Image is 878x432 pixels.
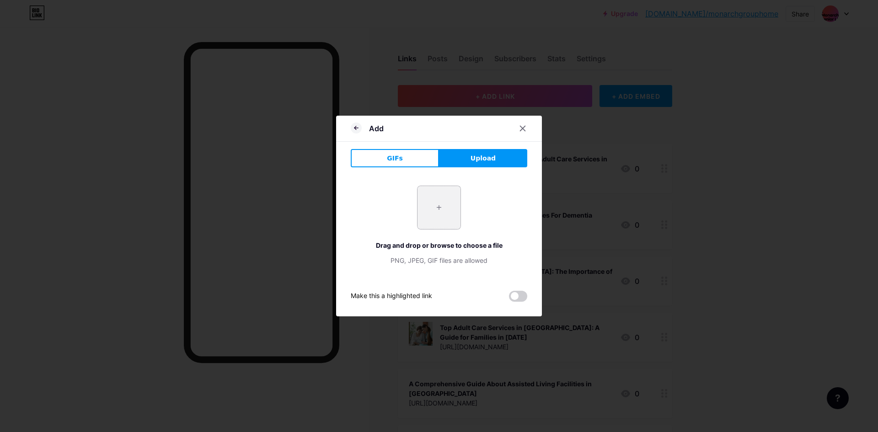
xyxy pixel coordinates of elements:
div: PNG, JPEG, GIF files are allowed [351,256,527,265]
div: Make this a highlighted link [351,291,432,302]
button: GIFs [351,149,439,167]
button: Upload [439,149,527,167]
div: Add [369,123,384,134]
span: GIFs [387,154,403,163]
div: Drag and drop or browse to choose a file [351,240,527,250]
span: Upload [471,154,496,163]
